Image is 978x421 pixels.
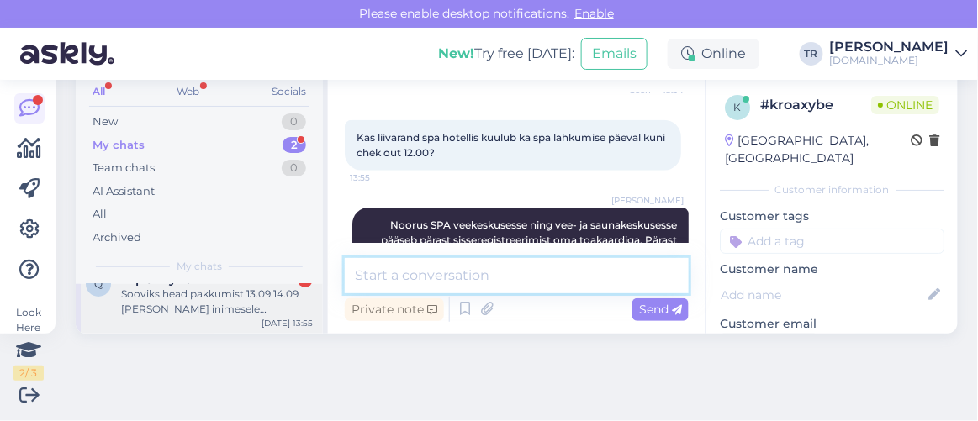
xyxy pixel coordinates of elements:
span: [PERSON_NAME] [611,194,684,207]
span: q [94,277,103,290]
span: Online [871,96,939,114]
b: New! [438,45,474,61]
p: Customer name [720,260,944,278]
span: Kas liivarand spa hotellis kuulub ka spa lahkumise päeval kuni chek out 12.00? [357,131,668,159]
span: My chats [177,259,222,274]
span: 13:55 [350,171,413,184]
div: 0 [282,113,306,130]
div: 2 / 3 [13,366,44,381]
div: Sooviks head pakkumist 13.09.14.09 [PERSON_NAME] inimesele [GEOGRAPHIC_DATA]. [121,287,313,317]
div: # kroaxybe [760,95,871,115]
span: Send [639,302,682,317]
div: Web [174,81,204,103]
div: [GEOGRAPHIC_DATA], [GEOGRAPHIC_DATA] [725,132,911,167]
div: All [89,81,108,103]
div: [DATE] 13:55 [262,317,313,329]
div: Archived [93,229,141,246]
button: Emails [581,38,648,70]
div: TR [800,42,823,66]
div: New [93,113,118,130]
div: My chats [93,137,145,154]
span: Noorus SPA veekeskusesse ning vee- ja saunakeskusesse pääseb pärast sisseregistreerimist oma toak... [378,218,679,276]
a: [PERSON_NAME][DOMAIN_NAME] [830,40,968,67]
div: Private note [345,298,444,321]
div: All [93,206,107,223]
div: Customer information [720,182,944,197]
div: Online [668,39,759,69]
input: Add a tag [720,229,944,254]
p: Customer tags [720,208,944,225]
p: Customer email [720,315,944,333]
div: 2 [283,137,306,154]
span: Enable [569,6,619,21]
div: Socials [268,81,309,103]
div: [DOMAIN_NAME] [830,54,949,67]
div: 0 [282,160,306,176]
div: Request email [720,333,817,355]
div: [PERSON_NAME] [830,40,949,54]
div: Look Here [13,305,44,381]
div: Team chats [93,160,155,176]
span: k [734,101,742,113]
div: AI Assistant [93,183,155,200]
input: Add name [721,286,925,304]
div: Try free [DATE]: [438,44,574,64]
